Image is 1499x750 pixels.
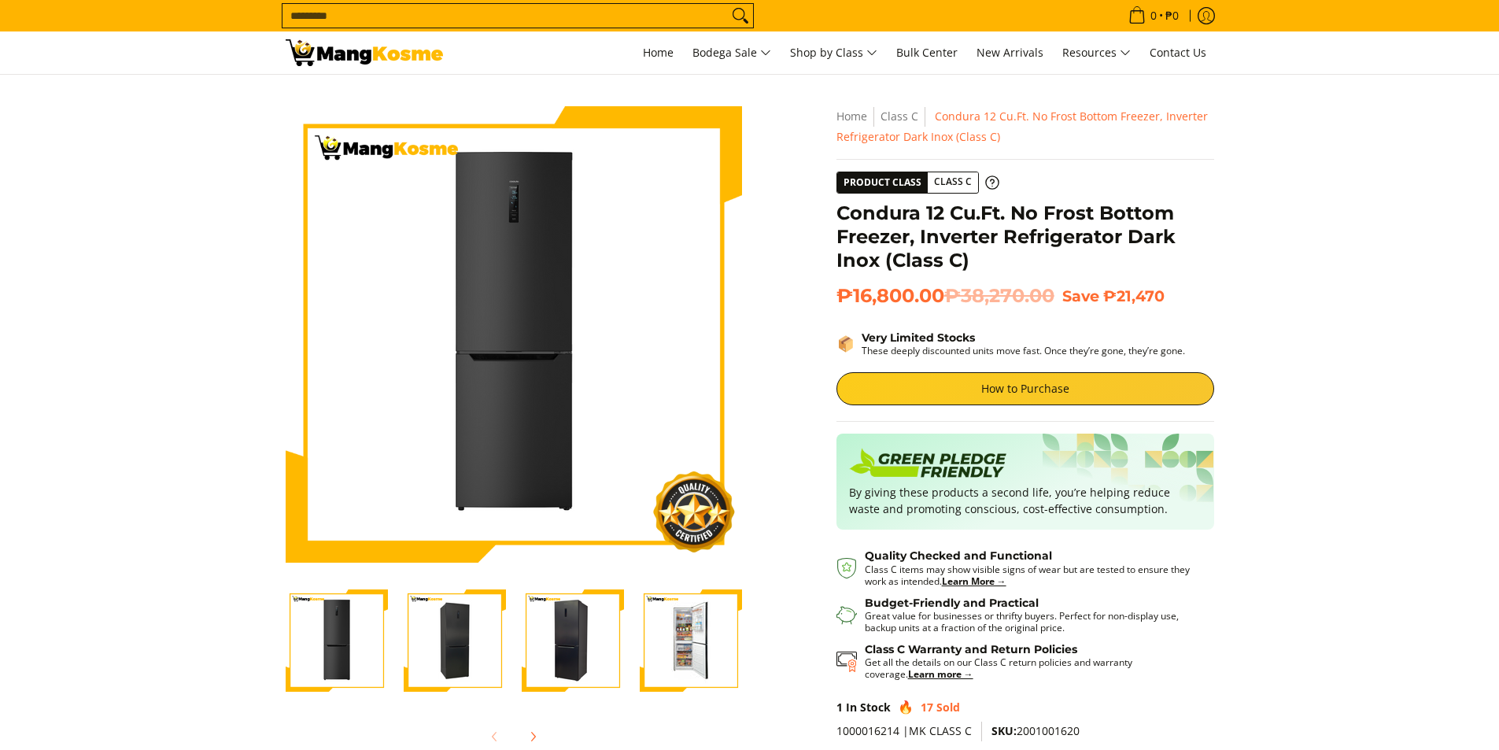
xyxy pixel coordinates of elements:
a: Bulk Center [888,31,965,74]
span: 1000016214 |MK CLASS C [836,723,972,738]
strong: Quality Checked and Functional [865,549,1052,563]
a: Shop by Class [782,31,885,74]
span: Bulk Center [896,45,958,60]
p: These deeply discounted units move fast. Once they’re gone, they’re gone. [862,345,1185,357]
span: 0 [1148,10,1159,21]
img: condura-no-frost-inverter-bottom-freezer-refrigerator-9-cubic-feet-class-c-mang-kosme [286,106,742,563]
h1: Condura 12 Cu.Ft. No Frost Bottom Freezer, Inverter Refrigerator Dark Inox (Class C) [836,201,1214,272]
a: Resources [1054,31,1139,74]
span: Save [1062,286,1099,305]
span: Class C [928,172,978,192]
span: Sold [936,700,960,715]
span: Resources [1062,43,1131,63]
a: Contact Us [1142,31,1214,74]
p: Class C items may show visible signs of wear but are tested to ensure they work as intended. [865,563,1198,587]
strong: Class C Warranty and Return Policies [865,642,1077,656]
p: Great value for businesses or thrifty buyers. Perfect for non-display use, backup units at a frac... [865,610,1198,634]
button: Search [728,4,753,28]
span: 2001001620 [991,723,1080,738]
img: Condura 12 Cu.Ft. No Frost Bottom Freezer, Inverter Refrigerator Dark Inox (Class C)-3 [522,589,624,692]
a: New Arrivals [969,31,1051,74]
p: Get all the details on our Class C return policies and warranty coverage. [865,656,1198,680]
span: ₱21,470 [1103,286,1165,305]
span: Condura 12 Cu.Ft. No Frost Bottom Freezer, Inverter Refrigerator Dark Inox (Class C) [836,109,1208,144]
span: Shop by Class [790,43,877,63]
del: ₱38,270.00 [944,284,1054,308]
span: 17 [921,700,933,715]
img: Condura 12 Cu.Ft. No Frost Bottom Freezer, Inverter Refrigerator Dark Inox (Class C)-2 [404,589,506,692]
a: Learn more → [908,667,973,681]
span: Contact Us [1150,45,1206,60]
p: By giving these products a second life, you’re helping reduce waste and promoting conscious, cost... [849,484,1202,517]
img: Condura 12 Cu. Ft. Bottom Freezer Inverter Ref (Class C) l Mang Kosme [286,39,443,66]
strong: Budget-Friendly and Practical [865,596,1039,610]
nav: Breadcrumbs [836,106,1214,147]
a: Home [635,31,681,74]
span: Product Class [837,172,928,193]
strong: Very Limited Stocks [862,331,975,345]
span: Home [643,45,674,60]
span: Bodega Sale [692,43,771,63]
nav: Main Menu [459,31,1214,74]
img: Badge sustainability green pledge friendly [849,446,1006,484]
span: In Stock [846,700,891,715]
span: ₱16,800.00 [836,284,1054,308]
span: SKU: [991,723,1017,738]
a: Product Class Class C [836,172,999,194]
a: Home [836,109,867,124]
span: New Arrivals [977,45,1043,60]
img: Condura 12 Cu.Ft. No Frost Bottom Freezer, Inverter Refrigerator Dark Inox (Class C)-4 [640,589,742,692]
a: How to Purchase [836,372,1214,405]
a: Class C [881,109,918,124]
a: Learn More → [942,575,1006,588]
span: • [1124,7,1183,24]
span: 1 [836,700,843,715]
span: ₱0 [1163,10,1181,21]
a: Bodega Sale [685,31,779,74]
img: condura-no-frost-inverter-bottom-freezer-refrigerator-9-cubic-feet-class-c-mang-kosme [286,589,388,692]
